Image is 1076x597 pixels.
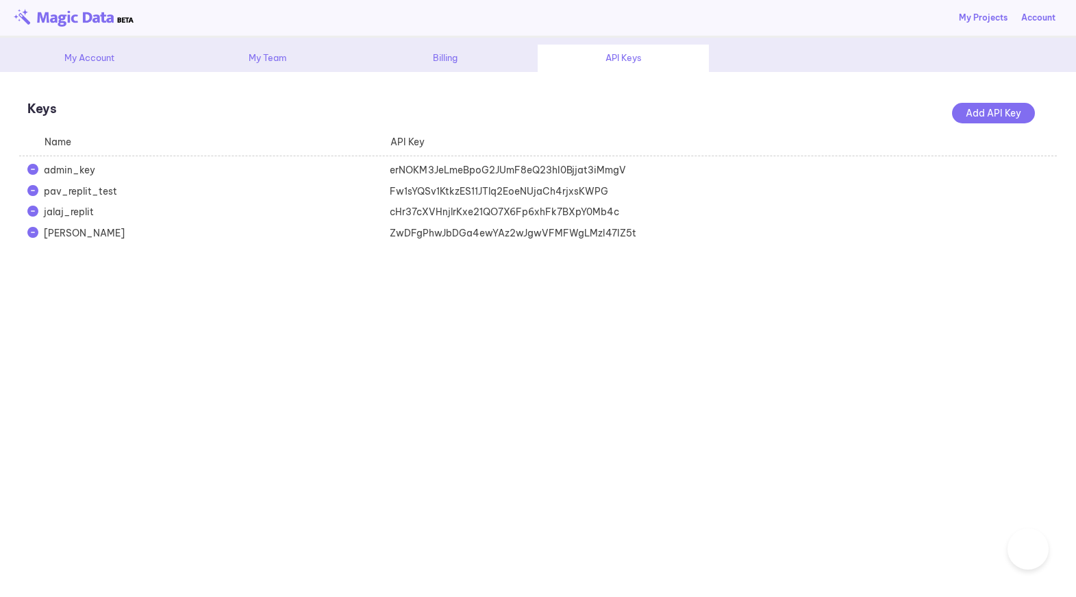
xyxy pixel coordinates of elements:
[959,12,1008,24] a: My Projects
[3,45,175,72] div: My Account
[952,103,1035,123] div: Add API Key
[36,184,381,198] div: pav_replit_test
[360,45,531,72] div: Billing
[36,163,381,177] div: admin_key
[36,226,381,240] div: [PERSON_NAME]
[19,135,365,149] div: Name
[381,226,727,240] div: ZwDFgPhwJbDGa4ewYAz2wJgwVFMFWgLMzl47IZ5t
[365,135,711,149] div: API Key
[1021,12,1055,24] div: Account
[14,9,134,27] img: beta-logo.png
[36,205,381,219] div: jalaj_replit
[381,184,727,198] div: Fw1sYQSv1KtkzES11JTlq2EoeNUjaCh4rjxsKWPG
[182,45,353,72] div: My Team
[27,99,1049,118] p: Keys
[1008,528,1049,570] iframe: Toggle Customer Support
[538,45,709,72] div: API Keys
[381,163,727,177] div: erNOKM3JeLmeBpoG2JUmF8eQ23hI0Bjjat3iMmgV
[381,205,727,219] div: cHr37cXVHnjlrKxe21QO7X6Fp6xhFk7BXpY0Mb4c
